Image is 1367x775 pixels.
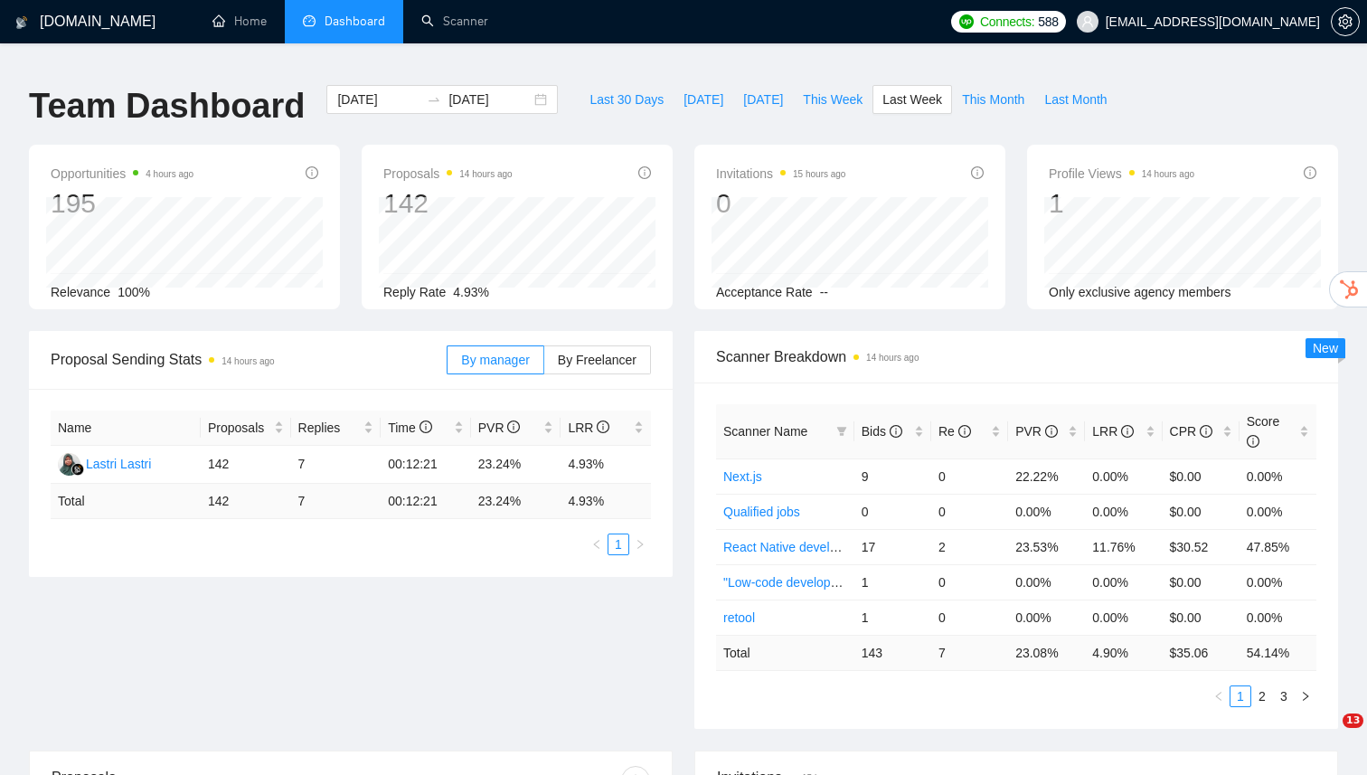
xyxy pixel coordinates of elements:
td: 7 [291,484,382,519]
td: 23.08 % [1008,635,1085,670]
a: searchScanner [421,14,488,29]
span: Invitations [716,163,845,184]
time: 14 hours ago [866,353,919,363]
td: 0.00% [1240,494,1316,529]
td: 0 [854,494,931,529]
td: 4.90 % [1085,635,1162,670]
span: Re [938,424,971,439]
span: Replies [298,418,361,438]
td: 0 [931,458,1008,494]
span: Dashboard [325,14,385,29]
td: $30.52 [1163,529,1240,564]
td: 0.00% [1240,458,1316,494]
button: Last 30 Days [580,85,674,114]
time: 15 hours ago [793,169,845,179]
span: info-circle [1045,425,1058,438]
span: info-circle [597,421,609,433]
td: 0.00% [1008,564,1085,600]
button: Last Week [872,85,952,114]
span: New [1313,341,1338,355]
button: This Week [793,85,872,114]
span: Connects: [980,12,1034,32]
img: gigradar-bm.png [71,463,84,476]
span: setting [1332,14,1359,29]
td: 7 [931,635,1008,670]
li: Previous Page [1208,685,1230,707]
span: Last Month [1044,90,1107,109]
span: This Month [962,90,1024,109]
span: By manager [461,353,529,367]
div: Lastri Lastri [86,454,151,474]
span: CPR [1170,424,1212,439]
span: Profile Views [1049,163,1194,184]
td: 23.24% [471,446,561,484]
span: Last 30 Days [589,90,664,109]
td: Total [716,635,854,670]
th: Name [51,411,201,446]
a: LLLastri Lastri [58,456,151,470]
span: info-circle [971,166,984,179]
span: info-circle [507,421,520,433]
span: 588 [1038,12,1058,32]
td: 23.53% [1008,529,1085,564]
li: 1 [1230,685,1251,707]
span: left [591,539,602,550]
span: filter [833,418,851,445]
span: Reply Rate [383,285,446,299]
td: $ 35.06 [1163,635,1240,670]
span: This Week [803,90,863,109]
span: Scanner Name [723,424,807,439]
td: 0.00% [1085,494,1162,529]
td: 0 [931,600,1008,635]
td: 0.00% [1240,600,1316,635]
td: 00:12:21 [381,446,471,484]
li: Next Page [629,534,651,555]
a: Next.js [723,469,762,484]
button: left [586,534,608,555]
span: left [1213,691,1224,702]
a: 1 [608,534,628,554]
li: 2 [1251,685,1273,707]
img: upwork-logo.png [959,14,974,29]
button: This Month [952,85,1034,114]
span: 13 [1343,714,1363,728]
span: Proposals [208,418,270,438]
span: info-circle [1304,166,1316,179]
span: Last Week [882,90,942,109]
img: logo [15,8,28,37]
a: 2 [1252,686,1272,706]
td: 2 [931,529,1008,564]
td: 0 [931,564,1008,600]
span: Time [388,421,431,435]
td: 1 [854,564,931,600]
div: 195 [51,186,193,221]
time: 14 hours ago [222,356,274,366]
div: 1 [1049,186,1194,221]
td: 142 [201,446,291,484]
button: setting [1331,7,1360,36]
td: 00:12:21 [381,484,471,519]
li: 1 [608,534,629,555]
h1: Team Dashboard [29,85,305,128]
span: Relevance [51,285,110,299]
span: info-circle [958,425,971,438]
span: [DATE] [743,90,783,109]
td: $0.00 [1163,458,1240,494]
span: Proposal Sending Stats [51,348,447,371]
div: 0 [716,186,845,221]
td: $0.00 [1163,564,1240,600]
div: 142 [383,186,513,221]
a: 1 [1230,686,1250,706]
button: right [1295,685,1316,707]
span: info-circle [1247,435,1259,448]
span: Scanner Breakdown [716,345,1316,368]
td: Total [51,484,201,519]
a: React Native development [723,540,872,554]
span: PVR [478,421,521,435]
button: right [629,534,651,555]
span: info-circle [1121,425,1134,438]
img: LL [58,453,80,476]
th: Proposals [201,411,291,446]
span: info-circle [420,421,432,433]
td: 54.14 % [1240,635,1316,670]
